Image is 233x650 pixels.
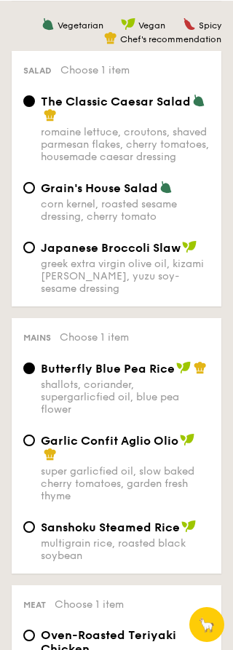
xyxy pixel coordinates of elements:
[23,332,51,342] span: Mains
[23,434,35,445] input: Garlic Confit Aglio Oliosuper garlicfied oil, slow baked cherry tomatoes, garden fresh thyme
[41,197,210,222] div: corn kernel, roasted sesame dressing, cherry tomato
[41,240,181,254] span: Japanese Broccoli Slaw
[23,95,35,106] input: The Classic Caesar Saladromaine lettuce, croutons, shaved parmesan flakes, cherry tomatoes, house...
[41,433,178,447] span: Garlic Confit Aglio Olio
[60,330,129,343] span: Choose 1 item
[180,432,194,445] img: icon-vegan.f8ff3823.svg
[23,520,35,532] input: Sanshoku Steamed Ricemultigrain rice, roasted black soybean
[199,20,221,30] span: Spicy
[41,464,210,502] div: super garlicfied oil, slow baked cherry tomatoes, garden fresh thyme
[41,520,180,534] span: Sanshoku Steamed Rice
[194,360,207,373] img: icon-chef-hat.a58ddaea.svg
[41,125,210,162] div: romaine lettuce, croutons, shaved parmesan flakes, cherry tomatoes, housemade caesar dressing
[120,33,221,44] span: Chef's recommendation
[44,108,57,121] img: icon-chef-hat.a58ddaea.svg
[159,180,173,193] img: icon-vegetarian.fe4039eb.svg
[41,257,210,294] div: greek extra virgin olive oil, kizami [PERSON_NAME], yuzu soy-sesame dressing
[182,239,197,253] img: icon-vegan.f8ff3823.svg
[44,447,57,460] img: icon-chef-hat.a58ddaea.svg
[55,598,124,610] span: Choose 1 item
[60,63,130,76] span: Choose 1 item
[104,31,117,44] img: icon-chef-hat.a58ddaea.svg
[58,20,103,30] span: Vegetarian
[176,360,191,373] img: icon-vegan.f8ff3823.svg
[121,17,135,30] img: icon-vegan.f8ff3823.svg
[23,181,35,193] input: Grain's House Saladcorn kernel, roasted sesame dressing, cherry tomato
[198,616,216,633] span: 🦙
[23,629,35,641] input: Oven-Roasted Teriyaki Chickenhouse-blend teriyaki sauce, baby bok choy, king oyster and shiitake ...
[23,599,46,609] span: Meat
[23,241,35,253] input: Japanese Broccoli Slawgreek extra virgin olive oil, kizami [PERSON_NAME], yuzu soy-sesame dressing
[41,94,191,108] span: The Classic Caesar Salad
[41,361,175,375] span: Butterfly Blue Pea Rice
[41,378,210,415] div: shallots, coriander, supergarlicfied oil, blue pea flower
[192,93,205,106] img: icon-vegetarian.fe4039eb.svg
[183,17,196,30] img: icon-spicy.37a8142b.svg
[189,606,224,641] button: 🦙
[41,181,158,194] span: Grain's House Salad
[23,65,52,75] span: Salad
[181,519,196,532] img: icon-vegan.f8ff3823.svg
[41,536,210,561] div: multigrain rice, roasted black soybean
[23,362,35,373] input: Butterfly Blue Pea Riceshallots, coriander, supergarlicfied oil, blue pea flower
[138,20,165,30] span: Vegan
[42,17,55,30] img: icon-vegetarian.fe4039eb.svg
